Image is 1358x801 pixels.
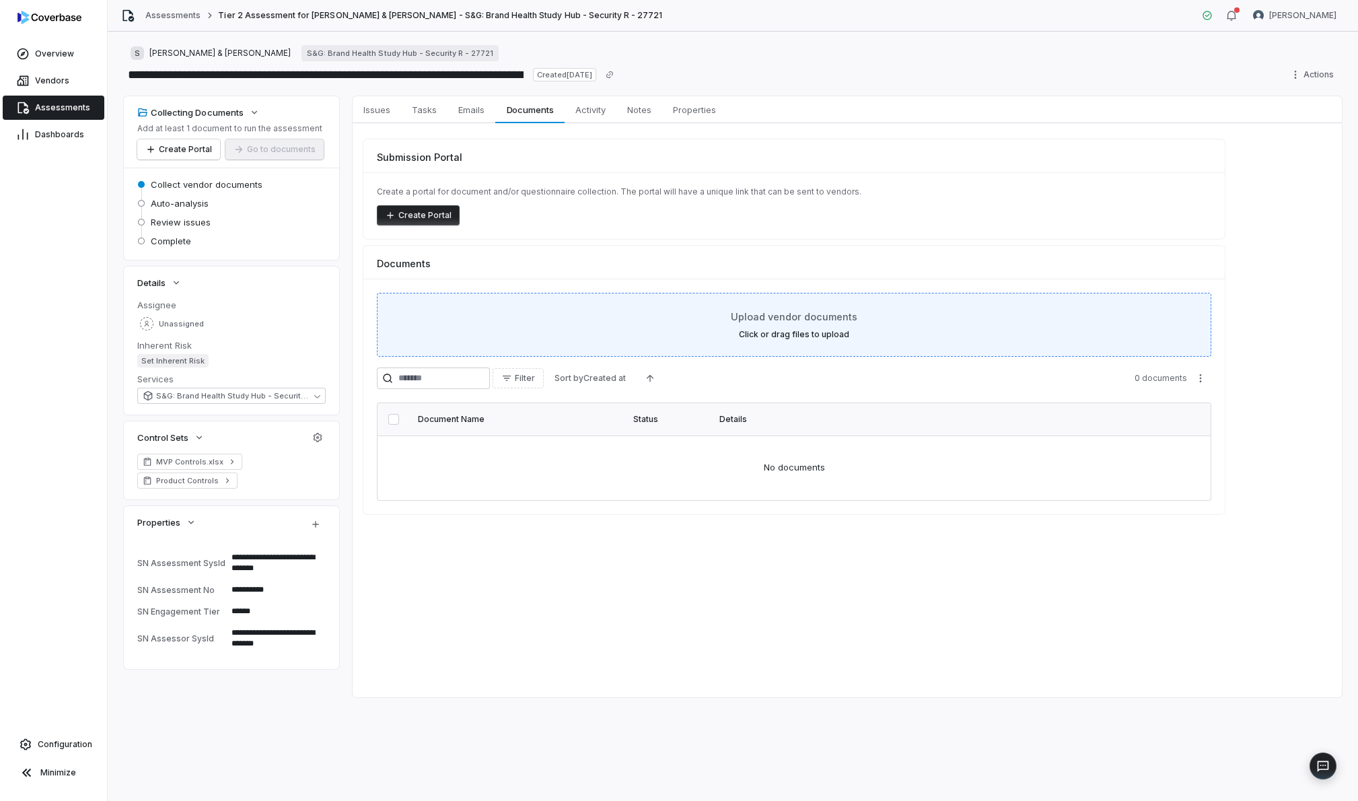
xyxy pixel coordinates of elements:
span: Filter [515,373,535,384]
td: No documents [378,436,1211,500]
span: Minimize [40,767,76,778]
svg: Ascending [645,373,655,384]
p: Create a portal for document and/or questionnaire collection. The portal will have a unique link ... [377,186,1211,197]
div: SN Engagement Tier [137,606,226,617]
div: Status [633,414,703,425]
span: Set Inherent Risk [137,354,209,368]
button: Sort byCreated at [546,368,634,388]
span: Documents [377,256,431,271]
span: [PERSON_NAME] & [PERSON_NAME] [149,48,291,59]
button: Minimize [5,759,102,786]
span: Tasks [406,101,442,118]
button: Properties [133,510,201,534]
div: Details [719,414,1170,425]
span: Details [137,277,166,289]
div: SN Assessment No [137,585,226,595]
div: Document Name [418,414,617,425]
button: Create Portal [137,139,220,160]
a: MVP Controls.xlsx [137,454,242,470]
span: Upload vendor documents [731,310,857,324]
span: S&G: Brand Health Study Hub - Security R - 27721 [156,391,309,401]
button: Control Sets [133,425,209,450]
button: S[PERSON_NAME] & [PERSON_NAME] [127,41,295,65]
button: Details [133,271,186,295]
span: Assessments [35,102,90,113]
span: Configuration [38,739,92,750]
a: Dashboards [3,123,104,147]
span: Created [DATE] [533,68,596,81]
span: Complete [151,235,191,247]
div: SN Assessment SysId [137,558,226,568]
button: Filter [493,368,544,388]
a: Product Controls [137,473,238,489]
a: Assessments [3,96,104,120]
dt: Assignee [137,299,326,311]
span: Review issues [151,216,211,228]
span: [PERSON_NAME] [1269,10,1336,21]
p: Add at least 1 document to run the assessment [137,123,324,134]
img: Tomo Majima avatar [1253,10,1264,21]
button: Actions [1286,65,1342,85]
span: 0 documents [1135,373,1187,384]
div: Collecting Documents [137,106,244,118]
span: Auto-analysis [151,197,209,209]
span: Activity [570,101,611,118]
span: Notes [622,101,657,118]
span: Issues [358,101,396,118]
button: Create Portal [377,205,460,225]
span: Control Sets [137,431,188,444]
span: Tier 2 Assessment for [PERSON_NAME] & [PERSON_NAME] - S&G: Brand Health Study Hub - Security R - ... [218,10,662,21]
span: Properties [137,516,180,528]
button: Ascending [637,368,664,388]
span: Emails [453,101,490,118]
span: Dashboards [35,129,84,140]
button: More actions [1190,368,1211,388]
span: Properties [668,101,721,118]
dt: Inherent Risk [137,339,326,351]
label: Click or drag files to upload [739,329,849,340]
a: Assessments [145,10,201,21]
span: MVP Controls.xlsx [156,456,223,467]
button: Tomo Majima avatar[PERSON_NAME] [1245,5,1345,26]
span: Product Controls [156,475,219,486]
a: Configuration [5,732,102,757]
a: S&G: Brand Health Study Hub - Security R - 27721 [301,45,499,61]
span: Vendors [35,75,69,86]
a: Overview [3,42,104,66]
img: logo-D7KZi-bG.svg [17,11,81,24]
span: Overview [35,48,74,59]
a: Vendors [3,69,104,93]
span: Unassigned [159,319,204,329]
dt: Services [137,373,326,385]
span: Documents [501,101,559,118]
button: Collecting Documents [133,100,264,125]
span: Collect vendor documents [151,178,262,190]
div: SN Assessor SysId [137,633,226,643]
button: Copy link [598,63,622,87]
span: Submission Portal [377,150,462,164]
